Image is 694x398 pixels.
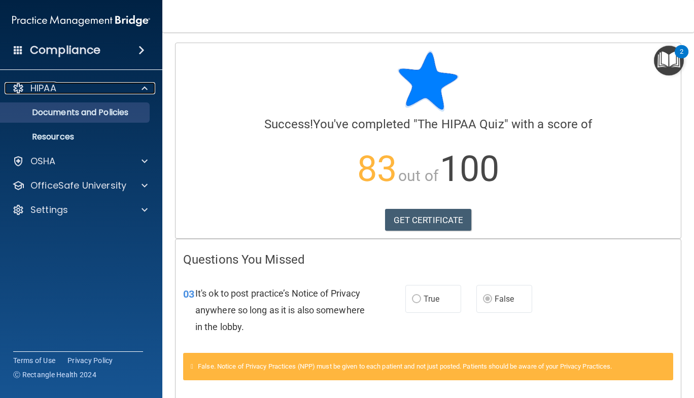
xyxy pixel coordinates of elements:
input: True [412,296,421,303]
h4: Questions You Missed [183,253,673,266]
span: 03 [183,288,194,300]
p: Resources [7,132,145,142]
button: Open Resource Center, 2 new notifications [654,46,684,76]
img: PMB logo [12,11,150,31]
span: Ⓒ Rectangle Health 2024 [13,370,96,380]
p: OSHA [30,155,56,167]
span: False [495,294,514,304]
p: Documents and Policies [7,107,145,118]
span: 83 [357,148,397,190]
p: Settings [30,204,68,216]
img: blue-star-rounded.9d042014.png [398,51,459,112]
h4: You've completed " " with a score of [183,118,673,131]
a: OSHA [12,155,148,167]
span: Success! [264,117,314,131]
p: HIPAA [30,82,56,94]
p: OfficeSafe University [30,179,126,192]
a: Terms of Use [13,355,55,366]
input: False [483,296,492,303]
span: 100 [440,148,499,190]
a: GET CERTIFICATE [385,209,472,231]
h4: Compliance [30,43,100,57]
span: True [424,294,439,304]
div: 2 [680,52,683,65]
a: HIPAA [12,82,148,94]
a: Privacy Policy [67,355,113,366]
span: It's ok to post practice’s Notice of Privacy anywhere so long as it is also somewhere in the lobby. [195,288,365,332]
iframe: Drift Widget Chat Controller [643,328,682,367]
span: The HIPAA Quiz [418,117,504,131]
span: False. Notice of Privacy Practices (NPP) must be given to each patient and not just posted. Patie... [198,363,612,370]
span: out of [398,167,438,185]
a: Settings [12,204,148,216]
a: OfficeSafe University [12,179,148,192]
